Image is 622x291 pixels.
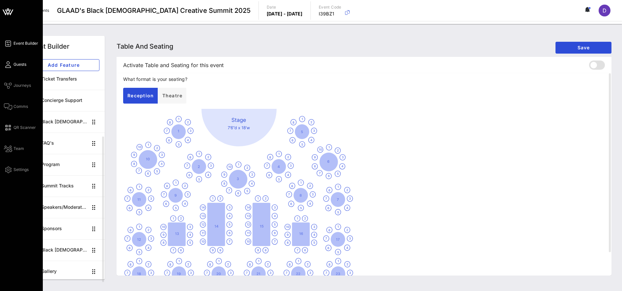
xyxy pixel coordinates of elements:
[41,247,88,253] div: Black [DEMOGRAPHIC_DATA] Creative Summit CoHort
[22,261,105,282] a: Gallery
[14,146,24,152] span: Team
[22,68,105,90] a: Ticket Transfers
[4,82,31,89] a: Journeys
[41,98,99,103] div: Concierge Support
[267,4,303,11] p: Date
[162,93,182,98] span: Theatre
[319,4,341,11] p: Event Code
[57,6,251,15] span: GLAAD's Black [DEMOGRAPHIC_DATA] Creative Summit 2025
[123,88,158,104] button: Reception
[41,140,88,146] div: FAQ's
[14,104,28,109] span: Comms
[4,145,24,153] a: Team
[22,90,105,111] a: Concierge Support
[22,239,105,261] a: Black [DEMOGRAPHIC_DATA] Creative Summit CoHort
[267,11,303,17] p: [DATE] - [DATE]
[41,205,88,210] div: Speakers/Moderators
[22,197,105,218] a: Speakers/Moderators
[41,183,88,189] div: Summit Tracks
[22,133,105,154] a: FAQ's
[14,167,29,173] span: Settings
[117,42,173,50] span: Table and Seating
[22,111,105,133] a: Black [DEMOGRAPHIC_DATA] Creative Summit 2025
[28,41,69,51] div: Event Builder
[14,40,38,46] span: Event Builder
[4,124,36,132] a: QR Scanner
[599,5,610,16] div: D
[22,218,105,239] a: Sponsors
[14,83,31,88] span: Journeys
[319,11,341,17] p: I39BZ1
[4,61,26,68] a: Guests
[14,61,26,67] span: Guests
[123,61,224,69] span: Activate Table and Seating for this event
[22,175,105,197] a: Summit Tracks
[555,42,611,54] button: Save
[4,166,29,174] a: Settings
[4,39,38,47] a: Event Builder
[127,93,154,98] span: Reception
[41,76,99,82] div: Ticket Transfers
[603,7,607,14] span: D
[28,59,99,71] button: Add Feature
[158,88,186,104] button: Theatre
[41,269,88,274] div: Gallery
[561,45,606,50] span: Save
[41,119,88,125] div: Black [DEMOGRAPHIC_DATA] Creative Summit 2025
[41,162,88,167] div: Program
[41,226,88,231] div: Sponsors
[4,103,28,110] a: Comms
[33,62,94,68] span: Add Feature
[14,125,36,131] span: QR Scanner
[123,76,605,83] p: What format is your seating?
[22,154,105,175] a: Program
